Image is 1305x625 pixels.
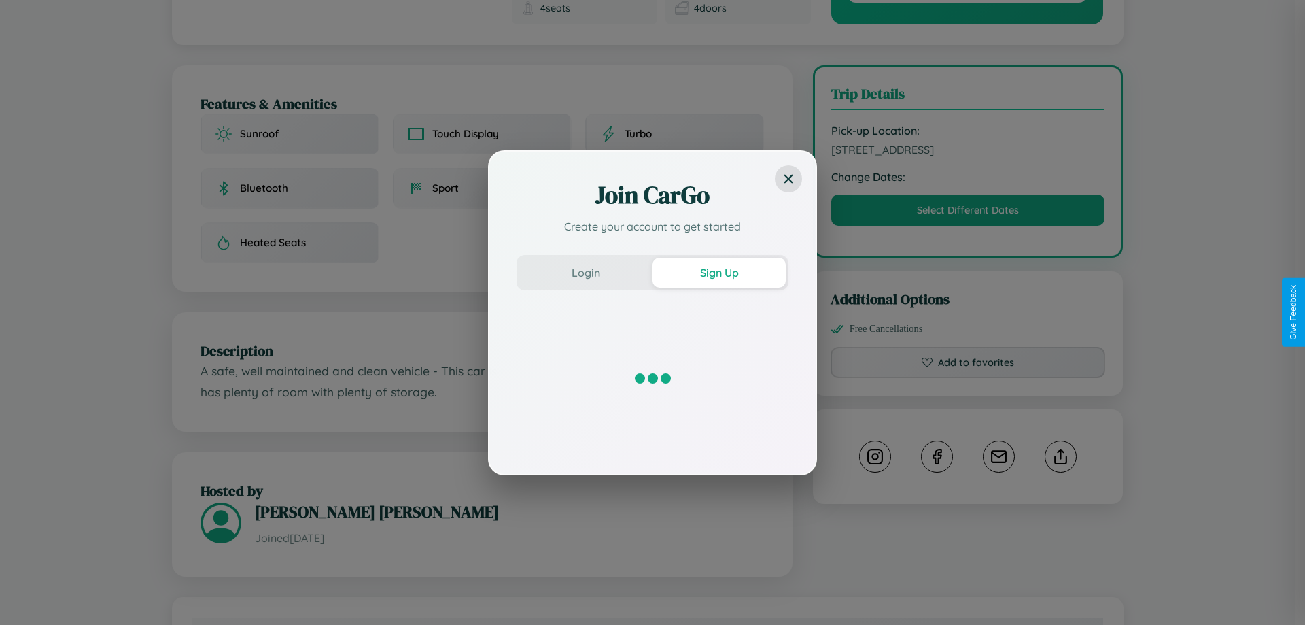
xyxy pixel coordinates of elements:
[652,258,786,288] button: Sign Up
[14,579,46,611] iframe: Intercom live chat
[517,179,788,212] h2: Join CarGo
[519,258,652,288] button: Login
[517,218,788,235] p: Create your account to get started
[1289,285,1298,340] div: Give Feedback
